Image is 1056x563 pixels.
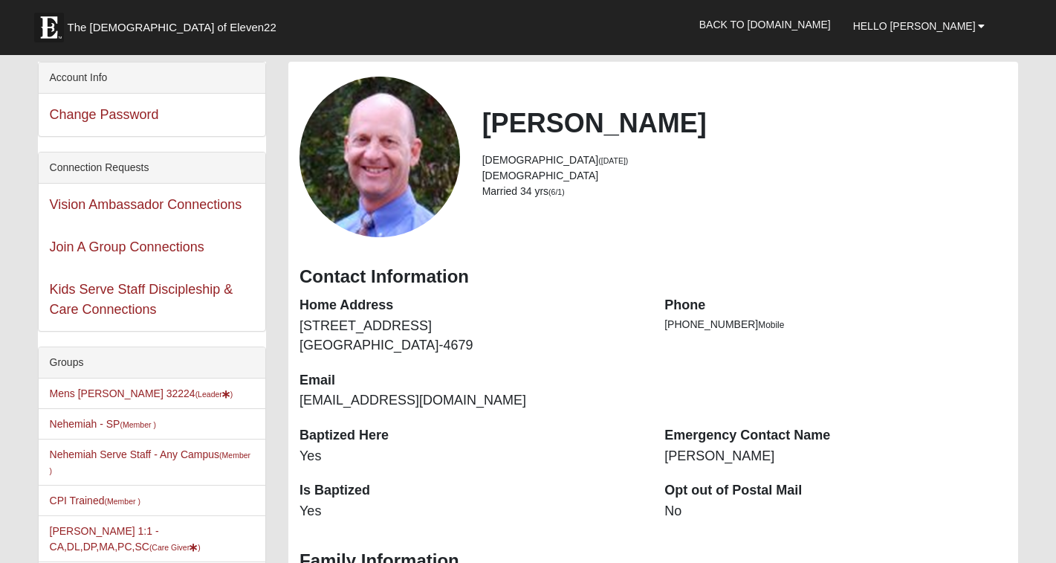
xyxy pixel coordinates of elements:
[299,391,642,411] dd: [EMAIL_ADDRESS][DOMAIN_NAME]
[50,418,156,430] a: Nehemiah - SP(Member )
[482,152,1008,168] li: [DEMOGRAPHIC_DATA]
[68,20,276,35] span: The [DEMOGRAPHIC_DATA] of Eleven22
[664,317,1007,332] li: [PHONE_NUMBER]
[39,62,265,94] div: Account Info
[34,13,64,42] img: Eleven22 logo
[664,502,1007,521] dd: No
[104,497,140,506] small: (Member )
[299,266,1007,288] h3: Contact Information
[664,296,1007,315] dt: Phone
[842,7,997,45] a: Hello [PERSON_NAME]
[299,296,642,315] dt: Home Address
[149,543,201,552] small: (Care Giver )
[50,239,204,254] a: Join A Group Connections
[664,447,1007,466] dd: [PERSON_NAME]
[50,107,159,122] a: Change Password
[120,420,155,429] small: (Member )
[664,426,1007,445] dt: Emergency Contact Name
[482,107,1008,139] h2: [PERSON_NAME]
[758,320,784,330] span: Mobile
[482,184,1008,199] li: Married 34 yrs
[299,481,642,501] dt: Is Baptized
[664,481,1007,501] dt: Opt out of Postal Mail
[39,347,265,379] div: Groups
[299,447,642,466] dd: Yes
[27,5,324,42] a: The [DEMOGRAPHIC_DATA] of Eleven22
[548,187,565,196] small: (6/1)
[598,156,628,165] small: ([DATE])
[299,77,460,237] a: View Fullsize Photo
[50,387,233,399] a: Mens [PERSON_NAME] 32224(Leader)
[482,168,1008,184] li: [DEMOGRAPHIC_DATA]
[50,448,251,476] a: Nehemiah Serve Staff - Any Campus(Member )
[688,6,842,43] a: Back to [DOMAIN_NAME]
[195,390,233,399] small: (Leader )
[39,152,265,184] div: Connection Requests
[853,20,976,32] span: Hello [PERSON_NAME]
[50,282,233,317] a: Kids Serve Staff Discipleship & Care Connections
[299,371,642,390] dt: Email
[299,317,642,355] dd: [STREET_ADDRESS] [GEOGRAPHIC_DATA]-4679
[50,525,201,553] a: [PERSON_NAME] 1:1 -CA,DL,DP,MA,PC,SC(Care Giver)
[299,426,642,445] dt: Baptized Here
[50,495,140,506] a: CPI Trained(Member )
[50,197,242,212] a: Vision Ambassador Connections
[299,502,642,521] dd: Yes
